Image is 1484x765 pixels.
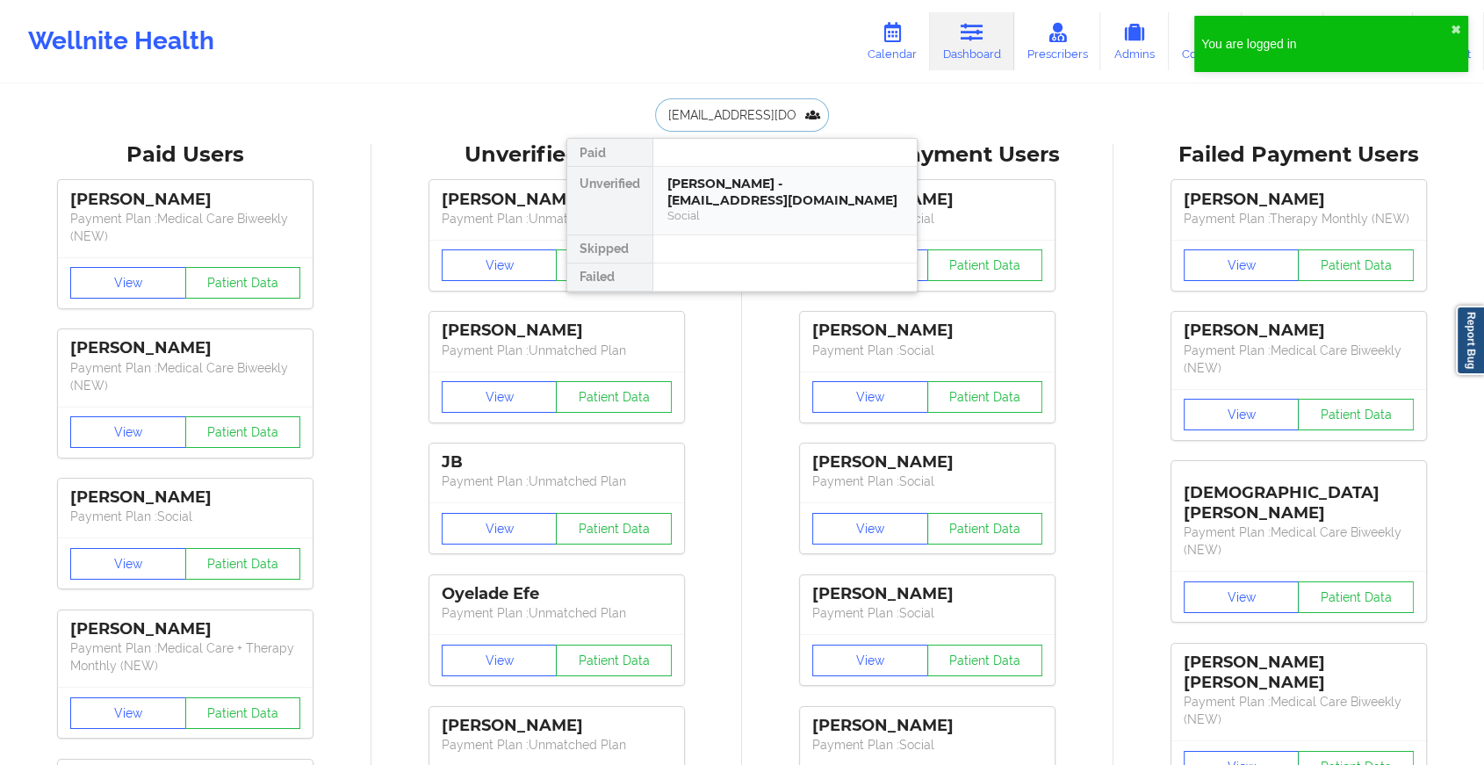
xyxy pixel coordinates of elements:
[812,190,1042,210] div: [PERSON_NAME]
[1169,12,1242,70] a: Coaches
[854,12,930,70] a: Calendar
[567,263,652,292] div: Failed
[442,513,558,545] button: View
[927,381,1043,413] button: Patient Data
[1184,210,1414,227] p: Payment Plan : Therapy Monthly (NEW)
[927,249,1043,281] button: Patient Data
[442,584,672,604] div: Oyelade Efe
[556,645,672,676] button: Patient Data
[70,190,300,210] div: [PERSON_NAME]
[185,697,301,729] button: Patient Data
[667,208,903,223] div: Social
[70,697,186,729] button: View
[812,584,1042,604] div: [PERSON_NAME]
[812,604,1042,622] p: Payment Plan : Social
[1184,342,1414,377] p: Payment Plan : Medical Care Biweekly (NEW)
[70,508,300,525] p: Payment Plan : Social
[1184,523,1414,559] p: Payment Plan : Medical Care Biweekly (NEW)
[1184,190,1414,210] div: [PERSON_NAME]
[442,604,672,622] p: Payment Plan : Unmatched Plan
[567,235,652,263] div: Skipped
[442,736,672,754] p: Payment Plan : Unmatched Plan
[812,513,928,545] button: View
[442,645,558,676] button: View
[812,342,1042,359] p: Payment Plan : Social
[812,210,1042,227] p: Payment Plan : Social
[70,210,300,245] p: Payment Plan : Medical Care Biweekly (NEW)
[812,736,1042,754] p: Payment Plan : Social
[70,359,300,394] p: Payment Plan : Medical Care Biweekly (NEW)
[812,452,1042,473] div: [PERSON_NAME]
[1184,249,1300,281] button: View
[667,176,903,208] div: [PERSON_NAME] - [EMAIL_ADDRESS][DOMAIN_NAME]
[1014,12,1101,70] a: Prescribers
[70,267,186,299] button: View
[442,452,672,473] div: JB
[812,645,928,676] button: View
[70,548,186,580] button: View
[556,249,672,281] button: Patient Data
[70,619,300,639] div: [PERSON_NAME]
[1184,399,1300,430] button: View
[1451,23,1461,37] button: close
[930,12,1014,70] a: Dashboard
[1184,321,1414,341] div: [PERSON_NAME]
[442,381,558,413] button: View
[556,513,672,545] button: Patient Data
[1201,35,1451,53] div: You are logged in
[442,190,672,210] div: [PERSON_NAME]
[442,210,672,227] p: Payment Plan : Unmatched Plan
[185,416,301,448] button: Patient Data
[442,321,672,341] div: [PERSON_NAME]
[185,267,301,299] button: Patient Data
[567,167,652,235] div: Unverified
[442,716,672,736] div: [PERSON_NAME]
[1184,653,1414,693] div: [PERSON_NAME] [PERSON_NAME]
[442,473,672,490] p: Payment Plan : Unmatched Plan
[70,487,300,508] div: [PERSON_NAME]
[567,139,652,167] div: Paid
[1100,12,1169,70] a: Admins
[1298,581,1414,613] button: Patient Data
[70,338,300,358] div: [PERSON_NAME]
[927,513,1043,545] button: Patient Data
[384,141,731,169] div: Unverified Users
[1456,306,1484,375] a: Report Bug
[442,249,558,281] button: View
[185,548,301,580] button: Patient Data
[812,473,1042,490] p: Payment Plan : Social
[1184,693,1414,728] p: Payment Plan : Medical Care Biweekly (NEW)
[1298,399,1414,430] button: Patient Data
[1298,249,1414,281] button: Patient Data
[812,321,1042,341] div: [PERSON_NAME]
[927,645,1043,676] button: Patient Data
[442,342,672,359] p: Payment Plan : Unmatched Plan
[1126,141,1473,169] div: Failed Payment Users
[812,716,1042,736] div: [PERSON_NAME]
[70,416,186,448] button: View
[556,381,672,413] button: Patient Data
[12,141,359,169] div: Paid Users
[1184,581,1300,613] button: View
[754,141,1101,169] div: Skipped Payment Users
[1184,470,1414,523] div: [DEMOGRAPHIC_DATA][PERSON_NAME]
[812,381,928,413] button: View
[70,639,300,675] p: Payment Plan : Medical Care + Therapy Monthly (NEW)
